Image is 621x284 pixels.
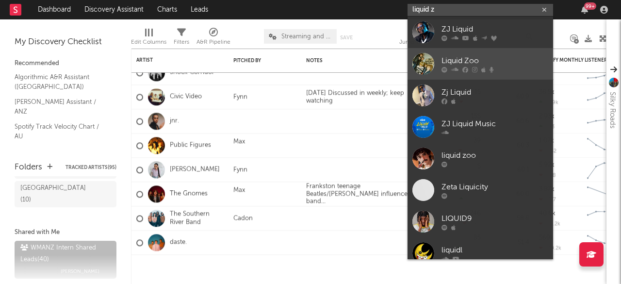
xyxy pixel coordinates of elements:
[20,242,108,266] div: WMANZ Intern Shared Leads ( 40 )
[408,80,553,111] a: Zj Liquid
[340,35,353,40] button: Save
[15,58,116,69] div: Recommended
[61,266,99,277] span: [PERSON_NAME]
[441,213,548,224] div: LIQUID9
[581,6,588,14] button: 99+
[170,166,220,174] a: [PERSON_NAME]
[131,24,166,52] div: Edit Columns
[196,36,230,48] div: A&R Pipeline
[15,97,107,117] a: [PERSON_NAME] Assistant / ANZ
[229,138,250,153] div: Max
[408,17,553,48] a: ZJ Liquid
[301,89,423,104] div: [DATE] Discussed in weekly; keep watching
[136,57,209,63] div: Artist
[441,86,548,98] div: Zj Liquid
[399,36,431,48] div: Jump Score
[229,215,258,222] div: Cadon
[441,150,548,161] div: liquid zoo
[15,181,116,207] a: [GEOGRAPHIC_DATA](10)
[441,23,548,35] div: ZJ Liquid
[584,2,596,10] div: 99 +
[229,93,252,101] div: Fynn
[441,55,548,67] div: Liquid Zoo
[281,33,332,40] span: Streaming and Audience Overview (copy)
[65,165,116,170] button: Tracked Artists(95)
[170,117,179,125] a: jnr.
[441,118,548,130] div: ZJ Liquid Music
[174,36,189,48] div: Filters
[15,227,116,238] div: Shared with Me
[441,181,548,193] div: Zeta Liquicity
[15,241,116,279] a: WMANZ Intern Shared Leads(40)[PERSON_NAME]
[408,4,553,16] input: Search for artists
[441,244,548,256] div: liquidl
[170,210,224,227] a: The Southern River Band
[306,183,418,205] div: Frankston teenage Beatles/[PERSON_NAME] influenced band
[229,166,252,174] div: Fynn
[15,121,107,141] a: Spotify Track Velocity Chart / AU
[170,68,214,77] a: Shock Corridor
[170,141,211,150] a: Public Figures
[301,183,423,205] div: - 59k views and
[229,61,250,76] div: Max
[170,238,187,247] a: daste.
[539,57,612,63] div: Spotify Monthly Listeners
[408,237,553,269] a: liquidl
[15,72,107,92] a: Algorithmic A&R Assistant ([GEOGRAPHIC_DATA])
[233,58,282,64] div: Pitched By
[408,48,553,80] a: Liquid Zoo
[20,183,89,206] div: [GEOGRAPHIC_DATA] ( 10 )
[408,174,553,206] a: Zeta Liquicity
[399,24,431,52] div: Jump Score
[306,58,403,64] div: Notes
[196,24,230,52] div: A&R Pipeline
[15,36,116,48] div: My Discovery Checklist
[408,111,553,143] a: ZJ Liquid Music
[229,186,250,201] div: Max
[606,92,618,129] div: Silky Roads
[174,24,189,52] div: Filters
[170,93,202,101] a: Civic Video
[170,190,208,198] a: The Gnomes
[131,36,166,48] div: Edit Columns
[408,143,553,174] a: liquid zoo
[408,206,553,237] a: LIQUID9
[15,162,42,173] div: Folders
